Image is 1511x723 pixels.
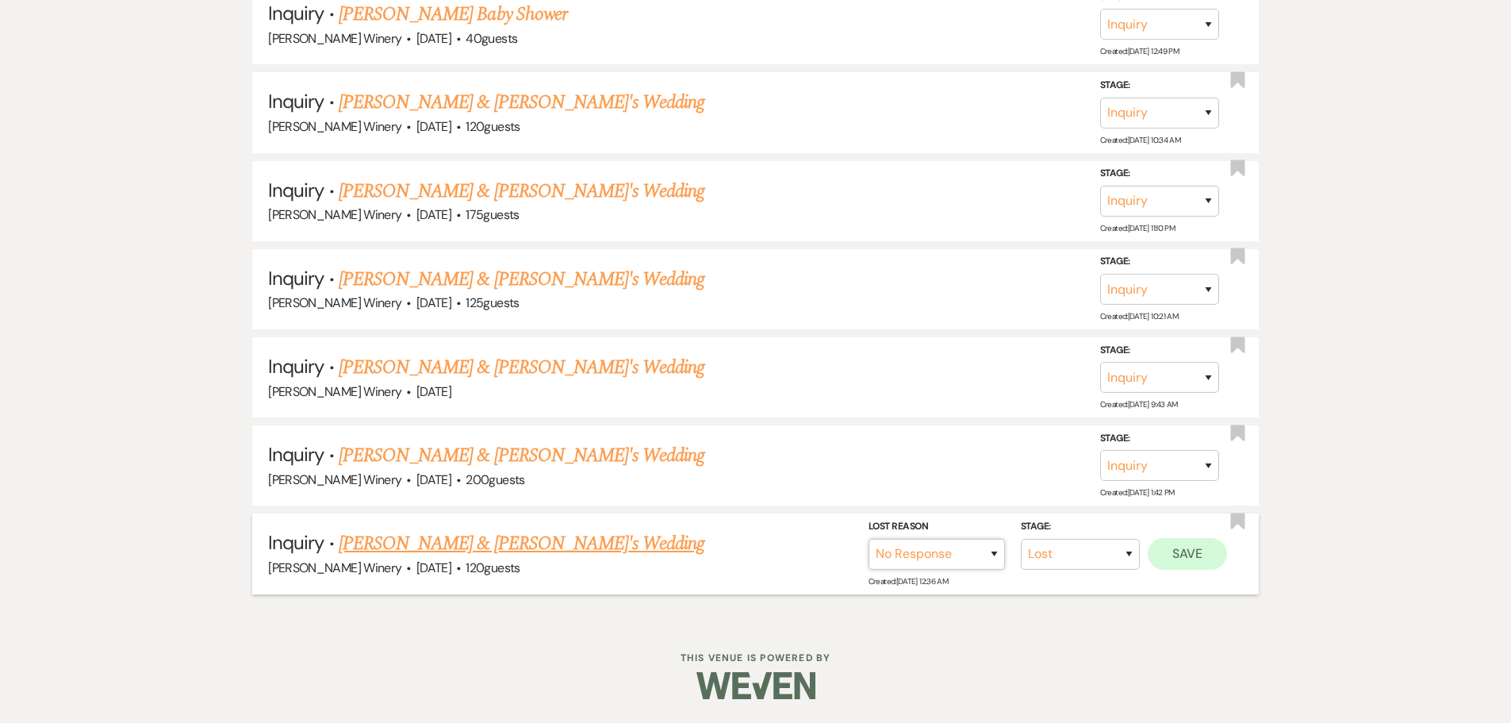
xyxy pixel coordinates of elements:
span: 175 guests [466,206,519,223]
a: [PERSON_NAME] & [PERSON_NAME]'s Wedding [339,353,705,382]
span: [DATE] [416,30,451,47]
span: [PERSON_NAME] Winery [268,294,401,311]
a: [PERSON_NAME] & [PERSON_NAME]'s Wedding [339,177,705,206]
span: Created: [DATE] 11:10 PM [1100,223,1175,233]
span: [DATE] [416,206,451,223]
span: [PERSON_NAME] Winery [268,383,401,400]
span: Created: [DATE] 12:49 PM [1100,46,1179,56]
span: 40 guests [466,30,517,47]
span: Inquiry [268,442,324,467]
span: [DATE] [416,294,451,311]
span: Inquiry [268,1,324,25]
img: Weven Logo [696,658,815,713]
span: [DATE] [416,383,451,400]
span: 125 guests [466,294,519,311]
label: Stage: [1100,165,1219,183]
label: Stage: [1100,77,1219,94]
span: Inquiry [268,266,324,290]
span: [DATE] [416,560,451,576]
span: [PERSON_NAME] Winery [268,560,401,576]
span: [PERSON_NAME] Winery [268,206,401,223]
span: 120 guests [466,560,520,576]
span: Inquiry [268,530,324,555]
span: Inquiry [268,89,324,113]
a: [PERSON_NAME] & [PERSON_NAME]'s Wedding [339,529,705,558]
label: Lost Reason [869,518,1005,536]
span: [PERSON_NAME] Winery [268,118,401,135]
label: Stage: [1021,518,1140,536]
span: Inquiry [268,178,324,202]
span: [DATE] [416,118,451,135]
span: 200 guests [466,471,524,488]
a: [PERSON_NAME] & [PERSON_NAME]'s Wedding [339,265,705,294]
span: Created: [DATE] 10:21 AM [1100,311,1178,321]
span: [DATE] [416,471,451,488]
a: [PERSON_NAME] & [PERSON_NAME]'s Wedding [339,88,705,117]
button: Save [1148,538,1227,570]
span: Created: [DATE] 10:34 AM [1100,135,1180,145]
span: Inquiry [268,354,324,379]
span: [PERSON_NAME] Winery [268,30,401,47]
span: Created: [DATE] 9:43 AM [1100,399,1178,410]
span: Created: [DATE] 12:36 AM [869,576,948,586]
label: Stage: [1100,342,1219,360]
span: Created: [DATE] 1:42 PM [1100,487,1175,498]
span: [PERSON_NAME] Winery [268,471,401,488]
label: Stage: [1100,253,1219,271]
a: [PERSON_NAME] & [PERSON_NAME]'s Wedding [339,441,705,470]
label: Stage: [1100,430,1219,448]
span: 120 guests [466,118,520,135]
